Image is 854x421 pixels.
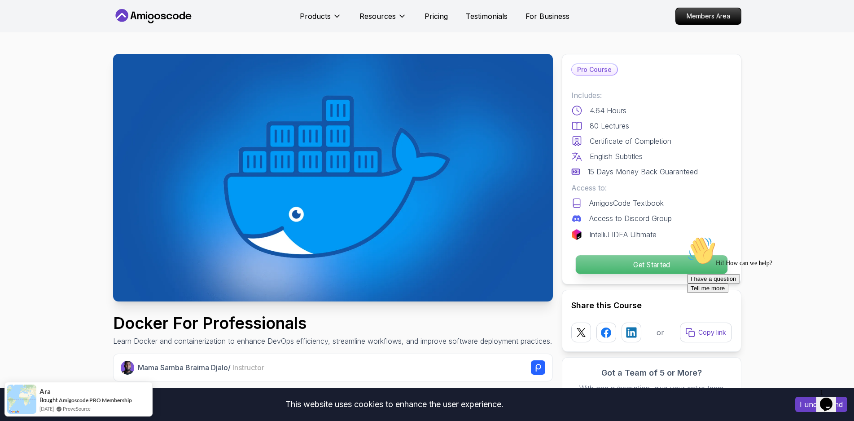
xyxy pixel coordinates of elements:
img: provesource social proof notification image [7,385,36,414]
span: Instructor [232,363,264,372]
p: Get Started [575,255,727,274]
img: Nelson Djalo [121,361,135,375]
span: Ara [39,388,51,395]
p: Members Area [676,8,741,24]
button: Accept cookies [795,397,847,412]
a: Members Area [675,8,741,25]
button: Tell me more [4,51,45,60]
p: 15 Days Money Back Guaranteed [587,166,698,177]
button: Resources [359,11,407,29]
p: Pro Course [572,64,617,75]
h1: Docker For Professionals [113,314,552,332]
p: or [657,327,664,338]
span: Bought [39,396,58,403]
p: English Subtitles [590,151,643,162]
p: Includes: [571,90,732,101]
h3: Got a Team of 5 or More? [571,367,732,379]
p: AmigosCode Textbook [589,198,664,208]
button: Products [300,11,342,29]
p: 4.64 Hours [590,105,626,116]
p: Learn Docker and containerization to enhance DevOps efficiency, streamline workflows, and improve... [113,336,552,346]
h2: Share this Course [571,299,732,312]
a: Amigoscode PRO Membership [59,397,132,403]
p: IntelliJ IDEA Ultimate [589,229,657,240]
p: Products [300,11,331,22]
div: This website uses cookies to enhance the user experience. [7,394,782,414]
button: Copy link [680,323,732,342]
img: docker-for-professionals_thumbnail [113,54,553,301]
p: Mama Samba Braima Djalo / [138,362,264,373]
iframe: chat widget [683,233,845,381]
img: :wave: [4,4,32,32]
p: Certificate of Completion [590,136,671,146]
p: Access to: [571,182,732,193]
div: 👋Hi! How can we help?I have a questionTell me more [4,4,165,60]
p: 80 Lectures [590,120,629,131]
button: I have a question [4,41,57,51]
img: jetbrains logo [571,229,582,240]
span: [DATE] [39,405,54,412]
button: Get Started [575,255,727,275]
iframe: chat widget [816,385,845,412]
p: Resources [359,11,396,22]
a: Testimonials [466,11,508,22]
span: Hi! How can we help? [4,27,89,34]
a: For Business [526,11,569,22]
a: Pricing [425,11,448,22]
p: With one subscription, give your entire team access to all courses and features. [571,383,732,404]
a: ProveSource [63,405,91,412]
p: Access to Discord Group [589,213,672,224]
